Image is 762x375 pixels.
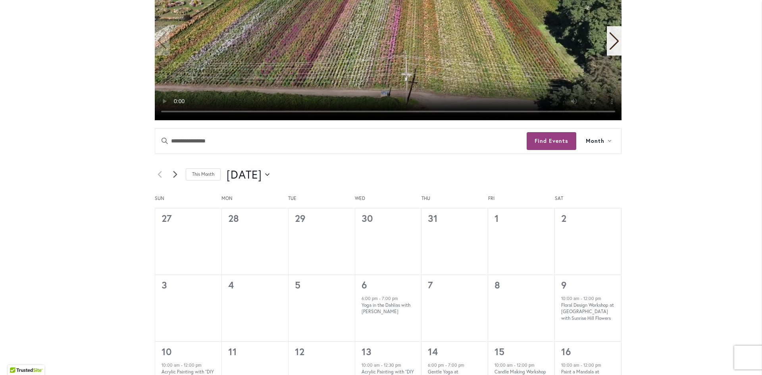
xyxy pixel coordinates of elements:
[228,212,239,225] time: 28
[421,195,488,202] span: Thu
[355,195,421,202] span: Wed
[295,345,304,358] time: 12
[583,296,601,301] time: 12:00 pm
[288,195,355,202] span: Tue
[6,347,28,369] iframe: Launch Accessibility Center
[362,345,371,358] a: 13
[428,212,438,225] time: 31
[155,170,164,179] a: Previous month
[382,296,398,301] time: 7:00 pm
[448,362,464,368] time: 7:00 pm
[495,345,504,358] a: 15
[162,345,172,358] a: 10
[561,362,579,368] time: 10:00 am
[488,195,555,208] div: Friday
[362,302,410,315] a: Yoga in the Dahlias with [PERSON_NAME]
[184,362,202,368] time: 12:00 pm
[228,279,234,291] time: 4
[586,137,604,146] span: Month
[576,129,621,154] button: Month
[379,296,381,301] span: -
[561,296,579,301] time: 10:00 am
[362,212,373,225] time: 30
[162,212,172,225] time: 27
[186,168,221,181] a: Click to select the current month
[421,195,488,208] div: Thursday
[561,345,571,358] a: 16
[561,279,567,291] a: 9
[162,279,167,291] time: 3
[155,129,527,154] input: Enter Keyword. Search for events by Keyword.
[228,345,237,358] time: 11
[428,279,433,291] time: 7
[155,195,221,208] div: Sunday
[170,170,180,179] a: Next month
[381,362,383,368] span: -
[428,345,438,358] a: 14
[384,362,401,368] time: 12:30 pm
[527,132,576,150] button: Find Events
[181,362,183,368] span: -
[495,279,500,291] time: 8
[561,212,566,225] time: 2
[581,362,582,368] span: -
[495,212,499,225] time: 1
[227,167,262,183] span: [DATE]
[362,279,367,291] a: 6
[517,362,535,368] time: 12:00 pm
[488,195,555,202] span: Fri
[362,362,380,368] time: 10:00 am
[555,195,622,202] span: Sat
[227,167,269,183] button: Click to toggle datepicker
[555,195,622,208] div: Saturday
[295,279,300,291] time: 5
[295,212,306,225] time: 29
[561,302,614,321] a: Floral Design Workshop at [GEOGRAPHIC_DATA] with Sunrise Hill Flowers
[221,195,288,202] span: Mon
[362,296,378,301] time: 6:00 pm
[514,362,516,368] span: -
[155,195,221,202] span: Sun
[162,362,180,368] time: 10:00 am
[495,362,513,368] time: 10:00 am
[221,195,288,208] div: Monday
[428,362,444,368] time: 6:00 pm
[581,296,582,301] span: -
[445,362,447,368] span: -
[288,195,355,208] div: Tuesday
[583,362,601,368] time: 12:00 pm
[355,195,421,208] div: Wednesday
